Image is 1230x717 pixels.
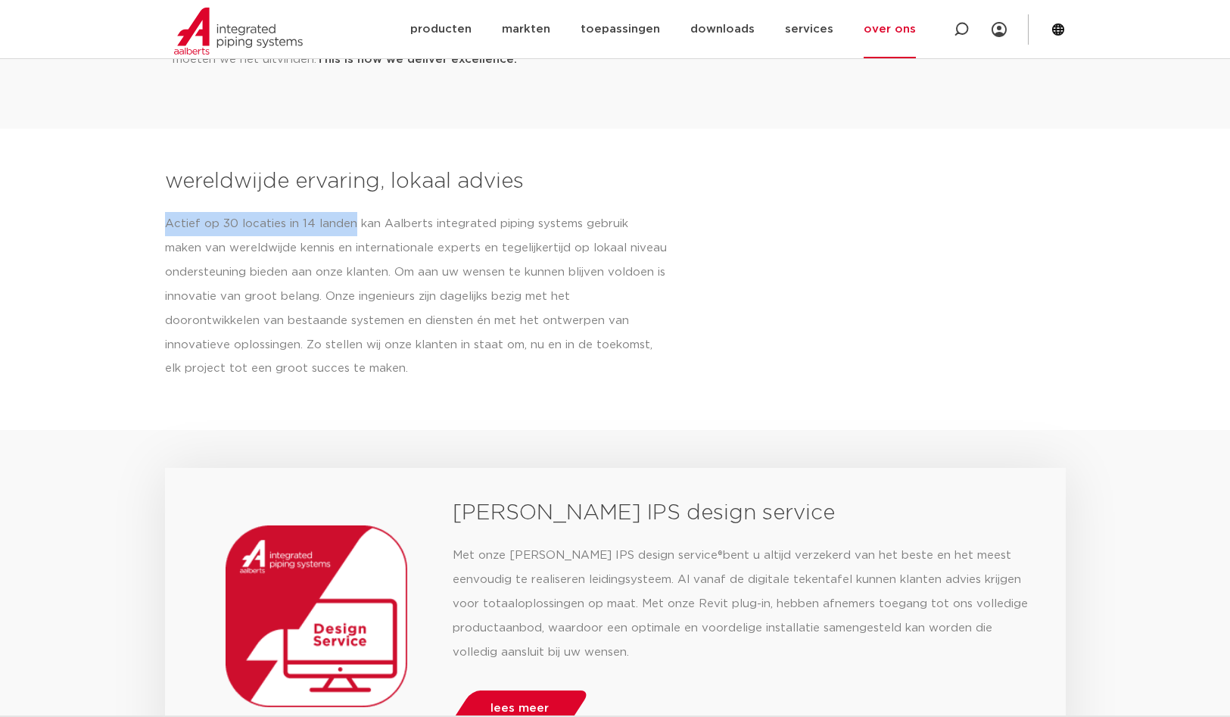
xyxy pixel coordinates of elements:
span: ® [718,550,723,561]
b: This is how we deliver excellence. [316,54,517,65]
p: Actief op 30 locaties in 14 landen kan Aalberts integrated piping systems gebruik maken van werel... [165,212,667,382]
h3: [PERSON_NAME] IPS design service [453,498,1035,528]
h3: wereldwijde ervaring, lokaal advies [165,167,667,197]
span: lees meer [490,703,549,714]
p: Met onze [PERSON_NAME] IPS design service bent u altijd verzekerd van het beste en het meest eenv... [453,544,1035,665]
